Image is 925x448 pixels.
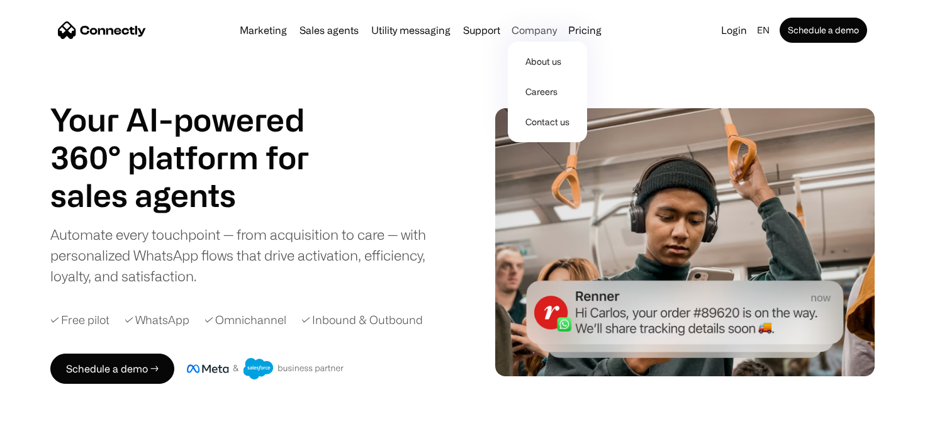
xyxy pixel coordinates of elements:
div: Automate every touchpoint — from acquisition to care — with personalized WhatsApp flows that driv... [50,224,447,286]
a: Sales agents [294,25,364,35]
div: carousel [50,176,340,214]
div: ✓ Inbound & Outbound [301,311,423,328]
div: ✓ Omnichannel [205,311,286,328]
a: Schedule a demo [780,18,867,43]
aside: Language selected: English [13,425,76,444]
div: en [757,21,770,39]
a: Login [716,21,752,39]
div: Company [508,21,561,39]
a: About us [513,47,582,77]
div: en [752,21,777,39]
div: ✓ Free pilot [50,311,109,328]
a: Utility messaging [366,25,456,35]
div: 4 of 4 [50,176,340,214]
a: home [58,21,146,40]
ul: Language list [25,426,76,444]
img: Meta and Salesforce business partner badge. [187,358,344,379]
a: Schedule a demo → [50,354,174,384]
nav: Company [508,39,587,142]
a: Careers [513,77,582,107]
h1: sales agents [50,176,340,214]
a: Pricing [563,25,607,35]
a: Marketing [235,25,292,35]
a: Support [458,25,505,35]
h1: Your AI-powered 360° platform for [50,101,340,176]
div: ✓ WhatsApp [125,311,189,328]
a: Contact us [513,107,582,137]
div: Company [512,21,557,39]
